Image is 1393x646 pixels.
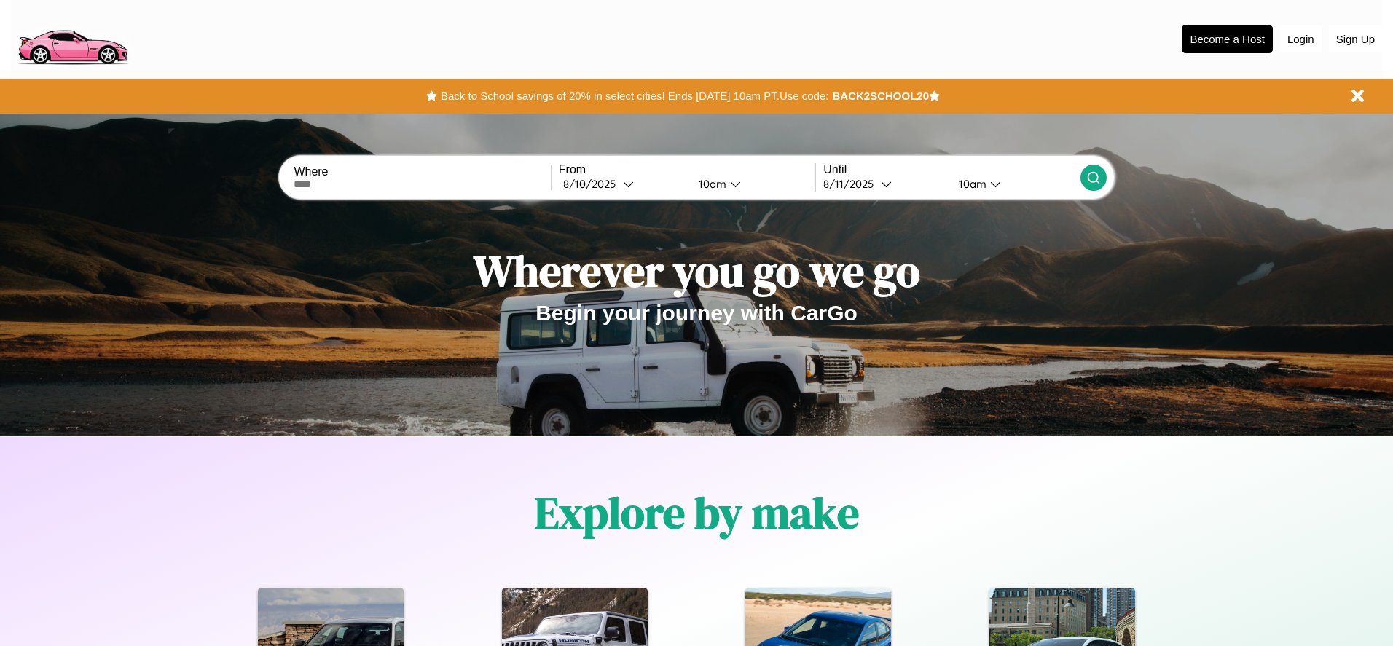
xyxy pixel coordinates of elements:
button: Back to School savings of 20% in select cities! Ends [DATE] 10am PT.Use code: [437,86,832,106]
div: 10am [951,177,990,191]
div: 10am [691,177,730,191]
label: From [559,163,815,176]
button: 8/10/2025 [559,176,687,192]
button: 10am [947,176,1080,192]
button: Login [1280,25,1322,52]
h1: Explore by make [535,483,859,543]
button: Sign Up [1329,25,1382,52]
div: 8 / 11 / 2025 [823,177,881,191]
label: Where [294,165,550,178]
b: BACK2SCHOOL20 [832,90,929,102]
img: logo [11,7,134,68]
button: Become a Host [1182,25,1273,53]
div: 8 / 10 / 2025 [563,177,623,191]
label: Until [823,163,1080,176]
button: 10am [687,176,815,192]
